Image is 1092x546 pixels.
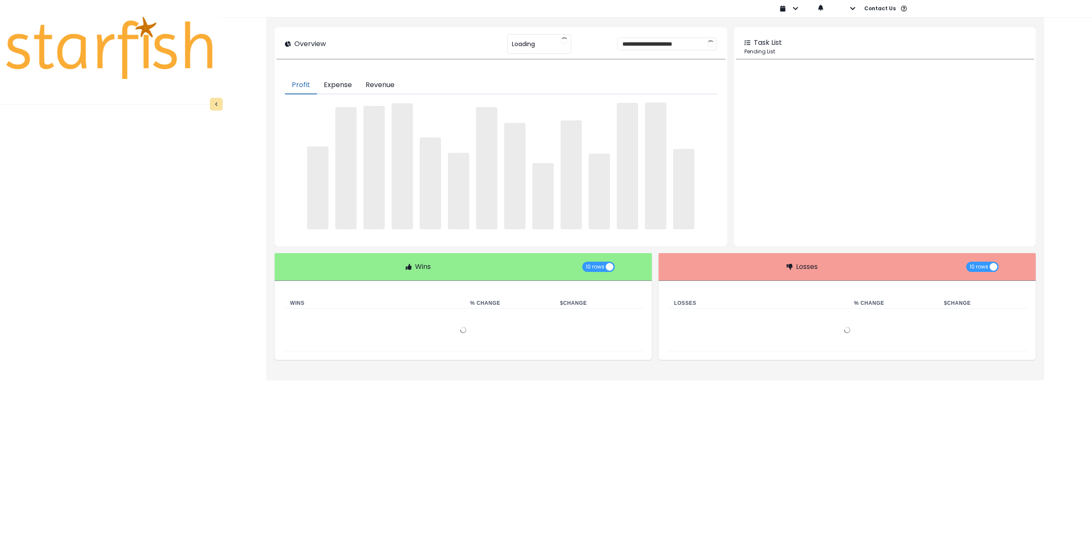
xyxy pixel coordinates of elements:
p: Overview [294,39,326,49]
th: Wins [283,298,463,309]
button: Revenue [359,76,401,94]
span: ‌ [420,137,441,229]
button: Expense [317,76,359,94]
th: % Change [847,298,937,309]
p: Task List [754,38,782,48]
span: ‌ [448,153,469,229]
span: 10 rows [586,262,604,272]
th: Losses [667,298,847,309]
button: Profit [285,76,317,94]
span: ‌ [504,123,526,229]
span: ‌ [617,103,638,229]
th: $ Change [937,298,1027,309]
p: Pending List [744,48,1025,55]
span: Loading [512,35,535,53]
span: ‌ [392,103,413,229]
span: ‌ [335,107,357,229]
th: $ Change [553,298,643,309]
span: ‌ [589,154,610,229]
span: ‌ [645,102,666,229]
span: ‌ [476,107,497,229]
span: ‌ [307,146,328,229]
th: % Change [463,298,553,309]
span: ‌ [363,106,385,229]
span: ‌ [673,149,694,229]
p: Wins [415,262,431,272]
span: ‌ [532,163,554,229]
span: ‌ [561,120,582,229]
p: Losses [796,262,818,272]
span: 10 rows [970,262,988,272]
